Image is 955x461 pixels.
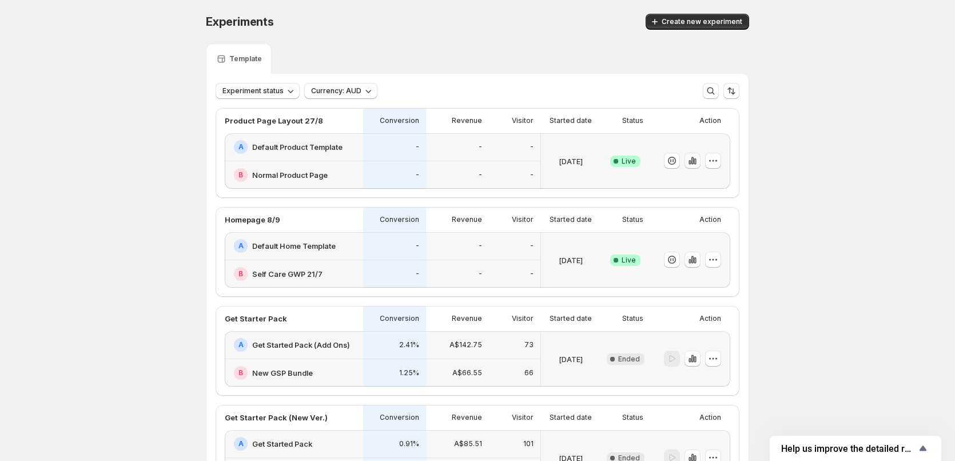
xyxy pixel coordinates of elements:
[399,340,419,349] p: 2.41%
[238,439,244,448] h2: A
[452,314,482,323] p: Revenue
[252,141,343,153] h2: Default Product Template
[524,368,534,377] p: 66
[206,15,274,29] span: Experiments
[416,170,419,180] p: -
[252,240,336,252] h2: Default Home Template
[238,142,244,152] h2: A
[252,268,323,280] h2: Self Care GWP 21/7
[449,340,482,349] p: A$142.75
[622,215,643,224] p: Status
[559,255,583,266] p: [DATE]
[225,115,323,126] p: Product Page Layout 27/8
[479,142,482,152] p: -
[225,313,287,324] p: Get Starter Pack
[559,156,583,167] p: [DATE]
[452,368,482,377] p: A$66.55
[380,116,419,125] p: Conversion
[512,314,534,323] p: Visitor
[416,269,419,279] p: -
[380,413,419,422] p: Conversion
[238,170,243,180] h2: B
[229,54,262,63] p: Template
[304,83,377,99] button: Currency: AUD
[252,367,313,379] h2: New GSP Bundle
[399,439,419,448] p: 0.91%
[452,116,482,125] p: Revenue
[781,442,930,455] button: Show survey - Help us improve the detailed report for A/B campaigns
[380,215,419,224] p: Conversion
[550,116,592,125] p: Started date
[238,340,244,349] h2: A
[416,142,419,152] p: -
[662,17,742,26] span: Create new experiment
[416,241,419,251] p: -
[550,413,592,422] p: Started date
[479,241,482,251] p: -
[225,412,328,423] p: Get Starter Pack (New Ver.)
[622,413,643,422] p: Status
[524,340,534,349] p: 73
[216,83,300,99] button: Experiment status
[530,142,534,152] p: -
[781,443,916,454] span: Help us improve the detailed report for A/B campaigns
[622,157,636,166] span: Live
[530,170,534,180] p: -
[723,83,739,99] button: Sort the results
[399,368,419,377] p: 1.25%
[699,314,721,323] p: Action
[622,314,643,323] p: Status
[699,116,721,125] p: Action
[512,116,534,125] p: Visitor
[452,413,482,422] p: Revenue
[530,269,534,279] p: -
[523,439,534,448] p: 101
[452,215,482,224] p: Revenue
[512,215,534,224] p: Visitor
[225,214,280,225] p: Homepage 8/9
[238,368,243,377] h2: B
[252,438,312,450] h2: Get Started Pack
[550,314,592,323] p: Started date
[530,241,534,251] p: -
[646,14,749,30] button: Create new experiment
[380,314,419,323] p: Conversion
[550,215,592,224] p: Started date
[222,86,284,96] span: Experiment status
[559,353,583,365] p: [DATE]
[479,269,482,279] p: -
[252,339,350,351] h2: Get Started Pack (Add Ons)
[238,269,243,279] h2: B
[311,86,361,96] span: Currency: AUD
[512,413,534,422] p: Visitor
[454,439,482,448] p: A$85.51
[252,169,328,181] h2: Normal Product Page
[479,170,482,180] p: -
[618,355,640,364] span: Ended
[699,413,721,422] p: Action
[238,241,244,251] h2: A
[622,116,643,125] p: Status
[699,215,721,224] p: Action
[622,256,636,265] span: Live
